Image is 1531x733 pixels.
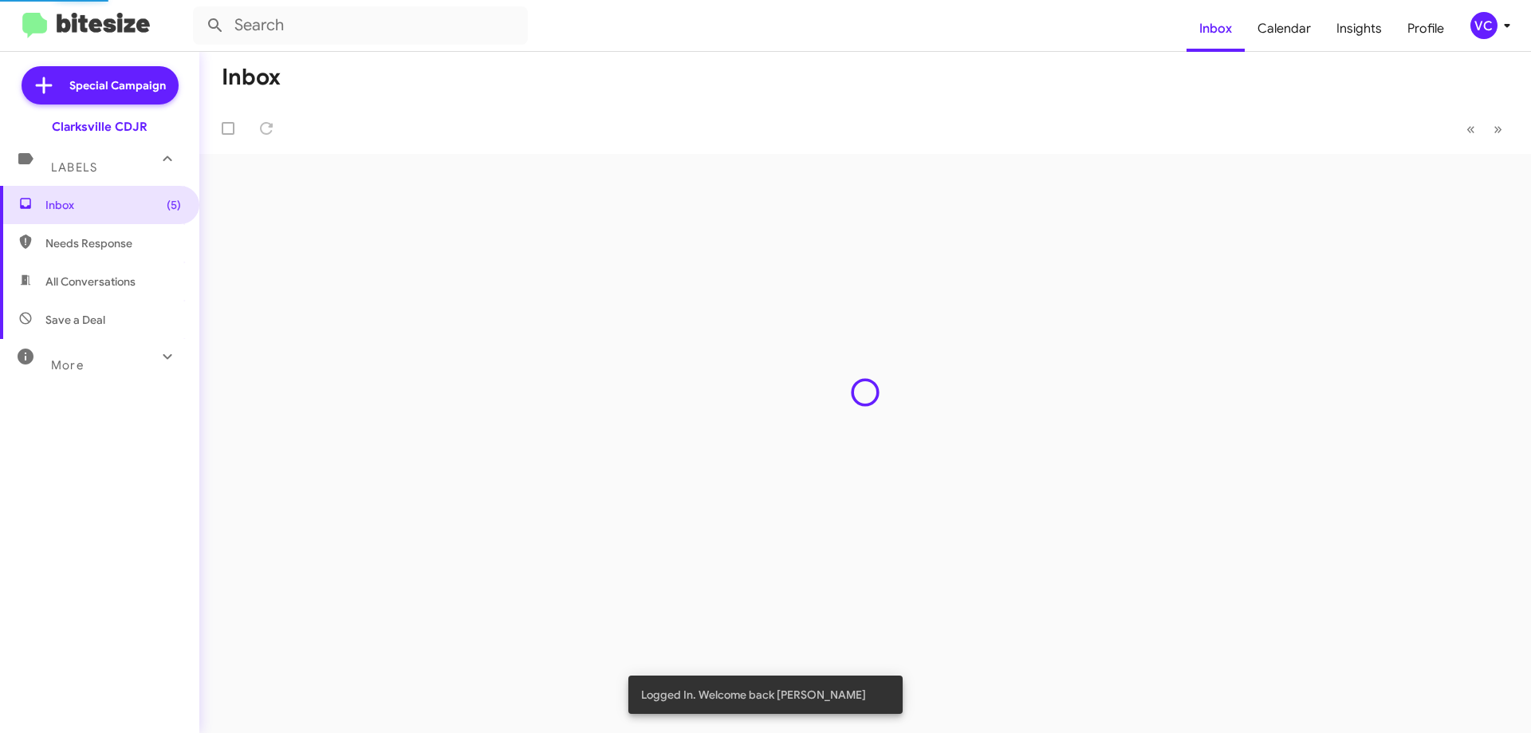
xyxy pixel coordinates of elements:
a: Profile [1395,6,1457,52]
nav: Page navigation example [1458,112,1512,145]
a: Inbox [1187,6,1245,52]
a: Calendar [1245,6,1324,52]
a: Insights [1324,6,1395,52]
button: Next [1484,112,1512,145]
span: Logged In. Welcome back [PERSON_NAME] [641,687,866,703]
span: Special Campaign [69,77,166,93]
span: » [1494,119,1502,139]
button: VC [1457,12,1513,39]
input: Search [193,6,528,45]
span: (5) [167,197,181,213]
span: Inbox [45,197,181,213]
div: Clarksville CDJR [52,119,148,135]
span: All Conversations [45,274,136,290]
span: « [1466,119,1475,139]
span: Needs Response [45,235,181,251]
span: Save a Deal [45,312,105,328]
button: Previous [1457,112,1485,145]
a: Special Campaign [22,66,179,104]
h1: Inbox [222,65,281,90]
span: Labels [51,160,97,175]
span: More [51,358,84,372]
div: VC [1470,12,1498,39]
